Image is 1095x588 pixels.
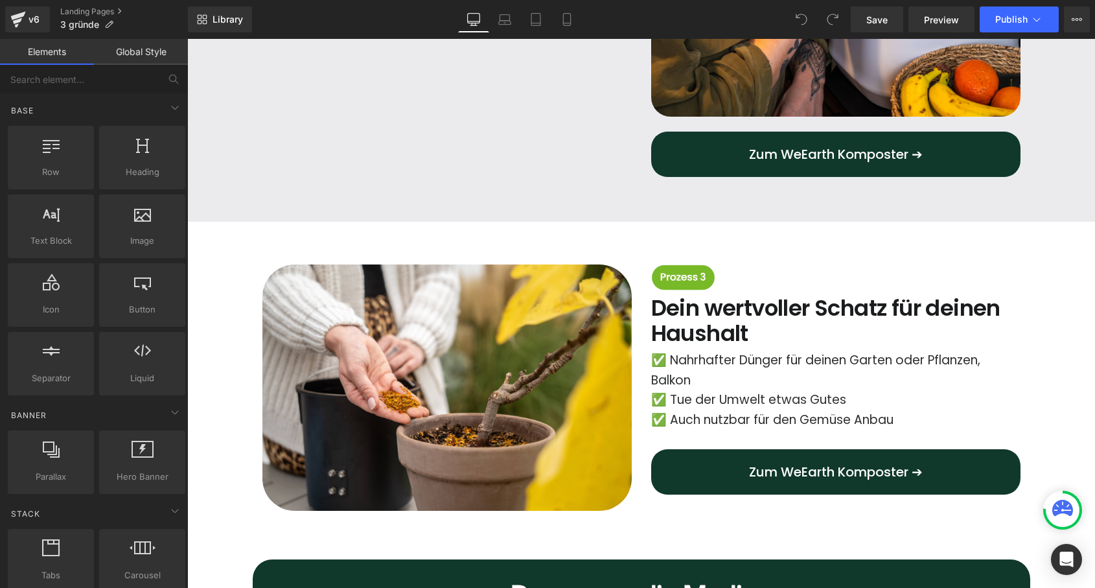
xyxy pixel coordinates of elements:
span: Separator [12,371,90,385]
span: Tabs [12,569,90,582]
p: ✅ Tue der Umwelt etwas Gutes [464,351,833,371]
button: Redo [820,6,846,32]
p: ✅ Nahrhafter Dünger für deinen Garten oder Pflanzen, Balkon [464,312,833,351]
span: Save [866,13,888,27]
a: Tablet [520,6,551,32]
button: Undo [789,6,814,32]
span: Hero Banner [103,470,181,484]
a: Desktop [458,6,489,32]
a: Mobile [551,6,582,32]
span: Heading [103,165,181,179]
span: Row [12,165,90,179]
a: v6 [5,6,50,32]
p: ✅ Auch nutzbar für den Gemüse Anbau [464,371,833,391]
a: Laptop [489,6,520,32]
span: Banner [10,409,48,421]
span: Parallax [12,470,90,484]
a: New Library [188,6,252,32]
button: More [1064,6,1090,32]
a: Landing Pages [60,6,188,17]
span: Carousel [103,569,181,582]
span: 3 gründe [60,19,99,30]
a: Global Style [94,39,188,65]
span: Zum WeEarth Komposter ➔ [562,105,735,126]
span: Stack [10,508,41,520]
span: Text Block [12,234,90,248]
a: Zum WeEarth Komposter ➔ [464,93,833,138]
span: Publish [995,14,1028,25]
span: Liquid [103,371,181,385]
a: Zum WeEarth Komposter ➔ [464,410,833,456]
span: Image [103,234,181,248]
span: Button [103,303,181,316]
span: Icon [12,303,90,316]
span: Library [213,14,243,25]
span: Base [10,104,35,117]
div: Open Intercom Messenger [1051,544,1082,575]
div: v6 [26,11,42,28]
span: Preview [924,13,959,27]
button: Publish [980,6,1059,32]
h1: Dein wertvoller Schatz für deinen Haushalt [464,257,833,307]
a: Preview [908,6,974,32]
span: Zum WeEarth Komposter ➔ [562,423,735,443]
h2: Das sagen die Medien [91,540,817,572]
